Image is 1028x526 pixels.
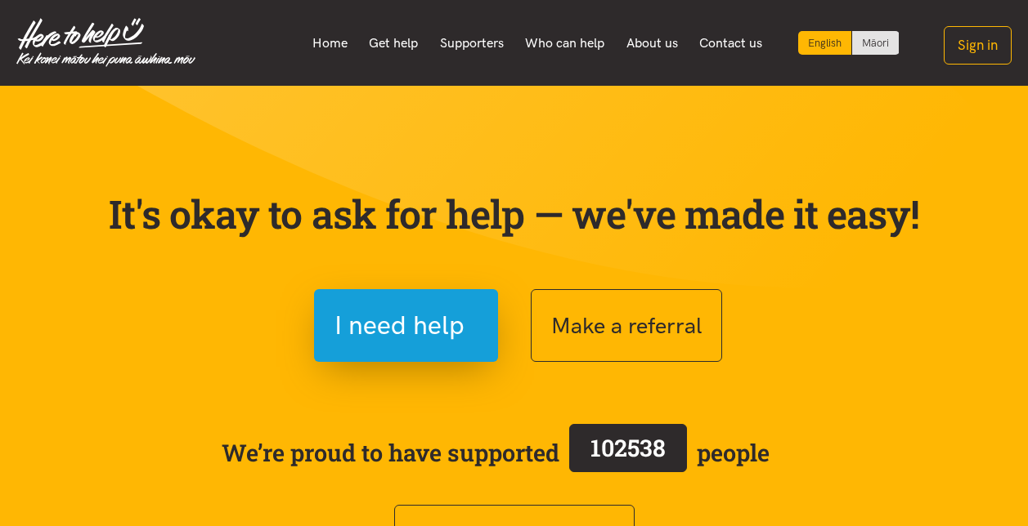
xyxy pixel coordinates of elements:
[531,289,722,362] button: Make a referral
[514,26,616,60] a: Who can help
[689,26,774,60] a: Contact us
[314,289,498,362] button: I need help
[798,31,900,55] div: Language toggle
[222,421,770,484] span: We’re proud to have supported people
[559,421,697,484] a: 102538
[301,26,358,60] a: Home
[358,26,429,60] a: Get help
[429,26,514,60] a: Supporters
[105,190,923,238] p: It's okay to ask for help — we've made it easy!
[944,26,1012,65] button: Sign in
[616,26,689,60] a: About us
[590,432,666,463] span: 102538
[334,305,465,346] span: I need help
[16,18,195,67] img: Home
[852,31,899,55] a: Switch to Te Reo Māori
[798,31,852,55] div: Current language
